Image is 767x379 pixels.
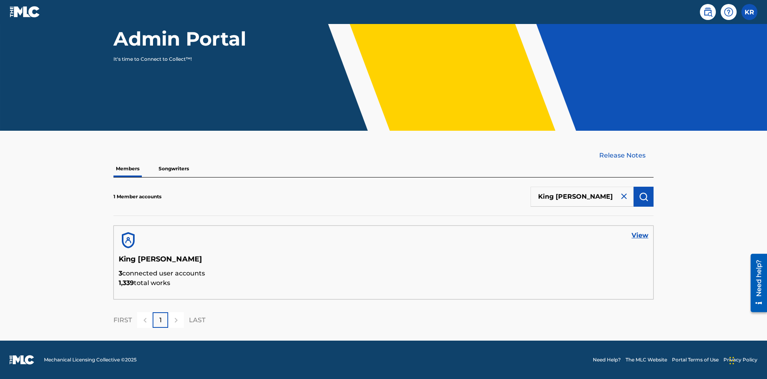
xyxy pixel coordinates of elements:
[741,4,757,20] div: User Menu
[626,356,667,363] a: The MLC Website
[113,56,252,63] p: It's time to Connect to Collect™!
[724,7,733,17] img: help
[113,315,132,325] p: FIRST
[599,151,654,160] a: Release Notes
[119,269,122,277] span: 3
[159,315,162,325] p: 1
[700,4,716,20] a: Public Search
[113,160,142,177] p: Members
[703,7,713,17] img: search
[727,341,767,379] iframe: Chat Widget
[44,356,137,363] span: Mechanical Licensing Collective © 2025
[119,231,138,250] img: account
[632,231,648,240] a: View
[189,315,205,325] p: LAST
[113,193,161,200] p: 1 Member accounts
[119,255,648,269] h5: King [PERSON_NAME]
[729,349,734,373] div: Drag
[619,191,629,201] img: close
[672,356,719,363] a: Portal Terms of Use
[593,356,621,363] a: Need Help?
[531,187,634,207] input: Search Members
[119,278,648,288] p: total works
[639,192,648,201] img: Search Works
[10,6,40,18] img: MLC Logo
[156,160,191,177] p: Songwriters
[745,251,767,316] iframe: Resource Center
[119,269,648,278] p: connected user accounts
[723,356,757,363] a: Privacy Policy
[10,355,34,365] img: logo
[721,4,737,20] div: Help
[119,279,134,287] span: 1,339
